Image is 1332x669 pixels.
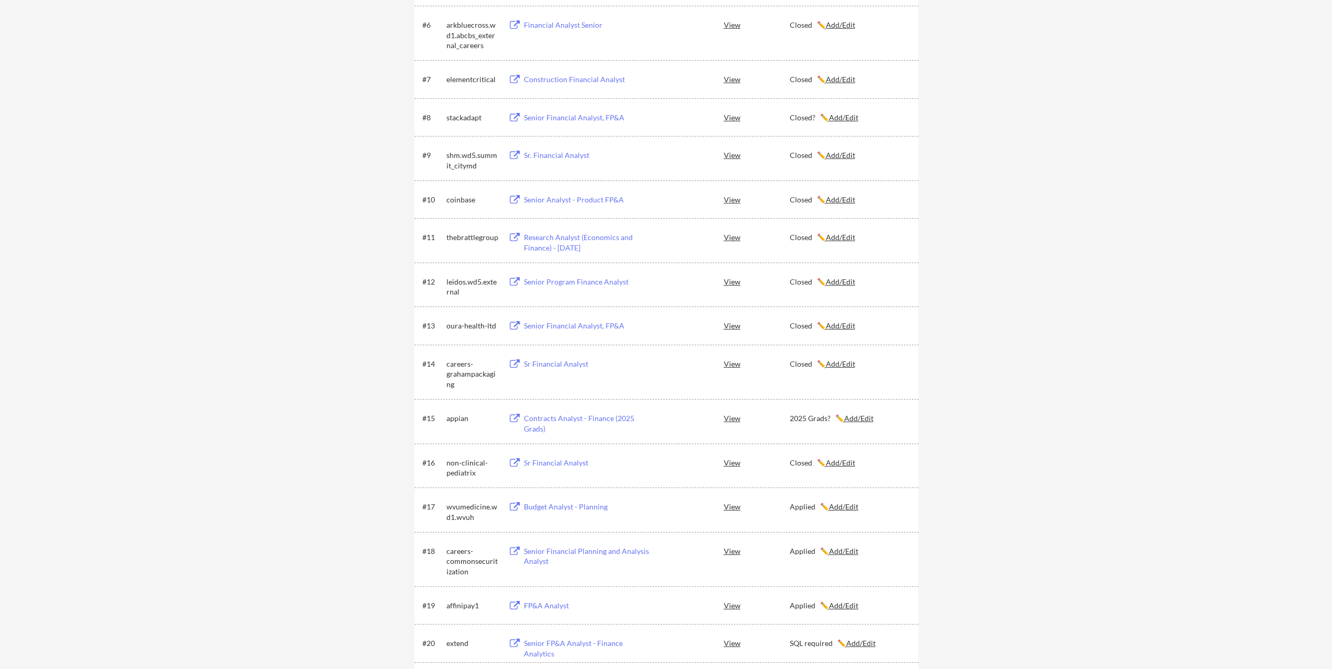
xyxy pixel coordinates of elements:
[724,15,790,34] div: View
[724,145,790,164] div: View
[724,272,790,291] div: View
[446,20,499,51] div: arkbluecross.wd1.abcbs_external_careers
[790,277,909,287] div: Closed ✏️
[524,546,654,566] div: Senior Financial Planning and Analysis Analyst
[724,190,790,209] div: View
[826,20,855,29] u: Add/Edit
[422,600,443,611] div: #19
[724,108,790,127] div: View
[829,547,858,555] u: Add/Edit
[446,502,499,522] div: wvumedicine.wd1.wvuh
[524,413,654,434] div: Contracts Analyst - Finance (2025 Grads)
[524,277,654,287] div: Senior Program Finance Analyst
[524,638,654,659] div: Senior FP&A Analyst - Finance Analytics
[446,600,499,611] div: affinipay1
[446,413,499,424] div: appian
[422,638,443,649] div: #20
[446,458,499,478] div: non-clinical-pediatrix
[446,232,499,243] div: thebrattlegroup
[524,112,654,123] div: Senior Financial Analyst, FP&A
[826,151,855,160] u: Add/Edit
[724,70,790,88] div: View
[790,502,909,512] div: Applied ✏️
[422,277,443,287] div: #12
[524,74,654,85] div: Construction Financial Analyst
[829,113,858,122] u: Add/Edit
[790,413,909,424] div: 2025 Grads? ✏️
[724,633,790,652] div: View
[790,359,909,369] div: Closed ✏️
[790,20,909,30] div: Closed ✏️
[422,413,443,424] div: #15
[524,232,654,253] div: Research Analyst (Economics and Finance) - [DATE]
[790,458,909,468] div: Closed ✏️
[524,150,654,161] div: Sr. Financial Analyst
[446,546,499,577] div: careers-commonsecuritization
[446,150,499,171] div: shm.wd5.summit_citymd
[724,541,790,560] div: View
[446,321,499,331] div: oura-health-ltd
[790,600,909,611] div: Applied ✏️
[844,414,874,423] u: Add/Edit
[826,75,855,84] u: Add/Edit
[422,546,443,557] div: #18
[790,74,909,85] div: Closed ✏️
[846,639,876,648] u: Add/Edit
[524,321,654,331] div: Senior Financial Analyst, FP&A
[524,359,654,369] div: Sr Financial Analyst
[724,497,790,516] div: View
[826,359,855,368] u: Add/Edit
[826,277,855,286] u: Add/Edit
[446,112,499,123] div: stackadapt
[724,316,790,335] div: View
[446,74,499,85] div: elementcritical
[422,232,443,243] div: #11
[790,638,909,649] div: SQL required ✏️
[724,596,790,615] div: View
[724,354,790,373] div: View
[422,74,443,85] div: #7
[446,638,499,649] div: extend
[422,359,443,369] div: #14
[724,409,790,427] div: View
[422,112,443,123] div: #8
[790,150,909,161] div: Closed ✏️
[724,453,790,472] div: View
[790,321,909,331] div: Closed ✏️
[422,321,443,331] div: #13
[790,546,909,557] div: Applied ✏️
[826,458,855,467] u: Add/Edit
[826,233,855,242] u: Add/Edit
[446,277,499,297] div: leidos.wd5.external
[422,502,443,512] div: #17
[422,458,443,468] div: #16
[524,458,654,468] div: Sr Financial Analyst
[524,195,654,205] div: Senior Analyst - Product FP&A
[422,150,443,161] div: #9
[446,359,499,390] div: careers-grahampackaging
[790,195,909,205] div: Closed ✏️
[422,195,443,205] div: #10
[524,502,654,512] div: Budget Analyst - Planning
[790,112,909,123] div: Closed? ✏️
[724,228,790,246] div: View
[422,20,443,30] div: #6
[826,321,855,330] u: Add/Edit
[826,195,855,204] u: Add/Edit
[790,232,909,243] div: Closed ✏️
[446,195,499,205] div: coinbase
[524,600,654,611] div: FP&A Analyst
[524,20,654,30] div: Financial Analyst Senior
[829,502,858,511] u: Add/Edit
[829,601,858,610] u: Add/Edit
